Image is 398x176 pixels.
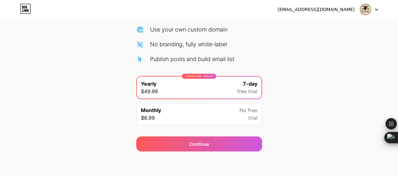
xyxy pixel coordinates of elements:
[237,88,257,95] span: free trial
[182,74,216,79] div: LIMITED TIME : 50% off
[150,25,227,34] div: Use your own custom domain
[141,88,158,95] span: $49.99
[243,80,257,88] span: 7-day
[359,3,371,15] img: easybamss
[150,40,227,48] div: No branding, fully white-label
[239,106,257,114] span: No free
[248,114,257,122] span: trial
[141,114,155,122] span: $8.99
[141,106,161,114] span: Monthly
[189,141,209,147] div: Continue
[150,55,234,63] div: Publish posts and build email list
[277,6,355,13] div: [EMAIL_ADDRESS][DOMAIN_NAME]
[141,80,156,88] span: Yearly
